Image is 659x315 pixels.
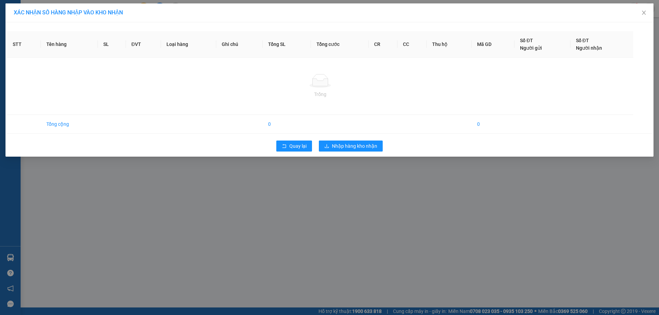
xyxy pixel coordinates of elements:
[263,31,311,58] th: Tổng SL
[161,31,216,58] th: Loại hàng
[41,115,98,134] td: Tổng cộng
[520,45,542,51] span: Người gửi
[126,31,161,58] th: ĐVT
[41,31,98,58] th: Tên hàng
[282,144,287,149] span: rollback
[576,45,602,51] span: Người nhận
[427,31,471,58] th: Thu hộ
[397,31,427,58] th: CC
[13,90,628,98] div: Trống
[641,10,647,15] span: close
[14,9,123,16] span: XÁC NHẬN SỐ HÀNG NHẬP VÀO KHO NHẬN
[289,142,307,150] span: Quay lại
[98,31,126,58] th: SL
[7,31,41,58] th: STT
[634,3,654,23] button: Close
[472,31,515,58] th: Mã GD
[369,31,398,58] th: CR
[276,141,312,152] button: rollbackQuay lại
[263,115,311,134] td: 0
[472,115,515,134] td: 0
[332,142,377,150] span: Nhập hàng kho nhận
[216,31,263,58] th: Ghi chú
[319,141,383,152] button: downloadNhập hàng kho nhận
[311,31,369,58] th: Tổng cước
[520,38,533,43] span: Số ĐT
[576,38,589,43] span: Số ĐT
[324,144,329,149] span: download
